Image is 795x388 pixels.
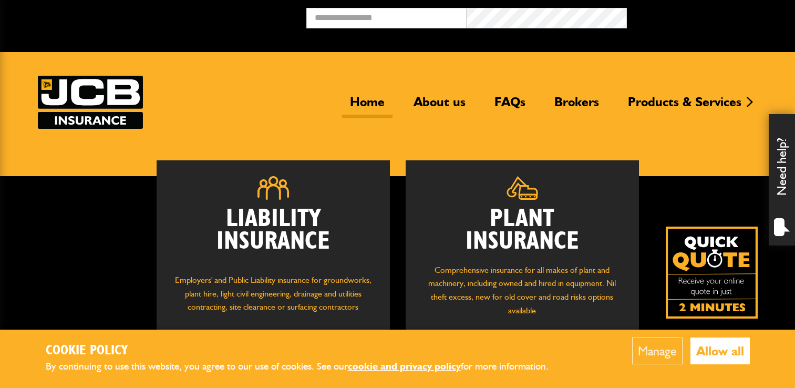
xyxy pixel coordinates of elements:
button: Manage [632,338,683,364]
div: Need help? [769,114,795,246]
button: Broker Login [627,8,787,24]
h2: Liability Insurance [172,208,374,263]
a: Brokers [546,94,607,118]
p: Comprehensive insurance for all makes of plant and machinery, including owned and hired in equipm... [421,263,623,317]
p: Employers' and Public Liability insurance for groundworks, plant hire, light civil engineering, d... [172,273,374,324]
a: Get your insurance quote isn just 2-minutes [666,227,758,319]
a: FAQs [487,94,533,118]
button: Allow all [690,338,750,364]
p: By continuing to use this website, you agree to our use of cookies. See our for more information. [46,359,566,375]
img: Quick Quote [666,227,758,319]
h2: Cookie Policy [46,343,566,359]
img: JCB Insurance Services logo [38,76,143,129]
a: Products & Services [620,94,749,118]
a: JCB Insurance Services [38,76,143,129]
a: About us [406,94,473,118]
h2: Plant Insurance [421,208,623,253]
a: Home [342,94,393,118]
a: cookie and privacy policy [348,360,461,372]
